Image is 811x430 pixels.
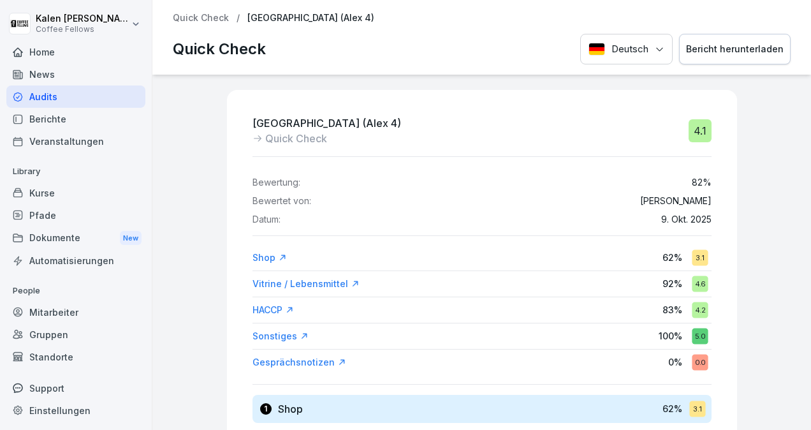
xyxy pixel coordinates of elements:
a: Kurse [6,182,145,204]
p: Library [6,161,145,182]
p: 83 % [662,303,682,316]
a: HACCP [252,304,294,316]
p: [GEOGRAPHIC_DATA] (Alex 4) [252,115,401,131]
a: Pfade [6,204,145,226]
a: Home [6,41,145,63]
a: Audits [6,85,145,108]
div: Support [6,377,145,399]
div: Bericht herunterladen [686,42,784,56]
h3: Shop [278,402,303,416]
p: 92 % [662,277,682,290]
p: Datum: [252,214,281,225]
a: Shop [252,251,287,264]
a: Gesprächsnotizen [252,356,346,369]
p: 9. Okt. 2025 [661,214,712,225]
div: 3.1 [689,401,705,417]
img: Deutsch [588,43,605,56]
p: 62 % [662,251,682,264]
p: Coffee Fellows [36,25,129,34]
p: / [237,13,240,24]
a: Automatisierungen [6,249,145,272]
p: Kalen [PERSON_NAME] [36,13,129,24]
div: 4.1 [689,119,712,142]
p: Deutsch [611,42,648,57]
p: [PERSON_NAME] [640,196,712,207]
div: 5.0 [692,328,708,344]
a: News [6,63,145,85]
p: People [6,281,145,301]
a: Gruppen [6,323,145,346]
a: DokumenteNew [6,226,145,250]
p: 62 % [662,402,682,415]
div: 1 [260,403,272,415]
div: 3.1 [692,249,708,265]
a: Veranstaltungen [6,130,145,152]
div: 4.6 [692,276,708,292]
a: Einstellungen [6,399,145,422]
button: Language [580,34,673,65]
a: Quick Check [173,13,229,24]
a: Standorte [6,346,145,368]
p: 0 % [668,355,682,369]
div: 0.0 [692,354,708,370]
a: Mitarbeiter [6,301,145,323]
a: Berichte [6,108,145,130]
a: Vitrine / Lebensmittel [252,278,360,290]
p: Quick Check [265,131,327,146]
div: Dokumente [6,226,145,250]
p: Bewertung: [252,177,300,188]
button: Bericht herunterladen [679,34,791,65]
div: New [120,231,142,246]
a: Sonstiges [252,330,309,343]
p: [GEOGRAPHIC_DATA] (Alex 4) [247,13,374,24]
p: 82 % [692,177,712,188]
p: Bewertet von: [252,196,311,207]
p: 100 % [659,329,682,343]
div: 4.2 [692,302,708,318]
p: Quick Check [173,38,266,61]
